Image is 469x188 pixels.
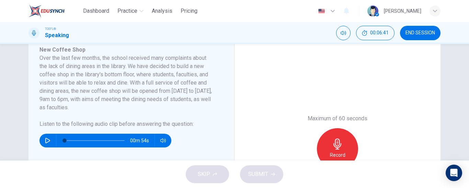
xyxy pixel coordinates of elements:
[130,134,155,147] span: 00m 54s
[117,7,137,15] span: Practice
[149,5,175,17] button: Analysis
[370,30,389,36] span: 00:06:41
[308,114,367,123] h6: Maximum of 60 seconds
[152,7,172,15] span: Analysis
[446,165,462,181] div: Open Intercom Messenger
[367,5,378,16] img: Profile picture
[317,128,358,169] button: Record
[178,5,200,17] button: Pricing
[45,26,56,31] span: TOEFL®
[80,5,112,17] button: Dashboard
[115,5,146,17] button: Practice
[39,54,215,112] h6: Over the last few months, the school received many complaints about the lack of dining areas in t...
[356,26,394,40] div: Hide
[317,9,326,14] img: en
[405,30,435,36] span: END SESSION
[356,26,394,40] button: 00:06:41
[384,7,421,15] div: [PERSON_NAME]
[336,26,351,40] div: Mute
[400,26,441,40] button: END SESSION
[45,31,69,40] h1: Speaking
[181,7,197,15] span: Pricing
[83,7,109,15] span: Dashboard
[330,151,345,159] h6: Record
[39,46,85,53] span: New Coffee Shop
[39,120,215,128] h6: Listen to the following audio clip before answering the question :
[28,4,65,18] img: EduSynch logo
[28,4,80,18] a: EduSynch logo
